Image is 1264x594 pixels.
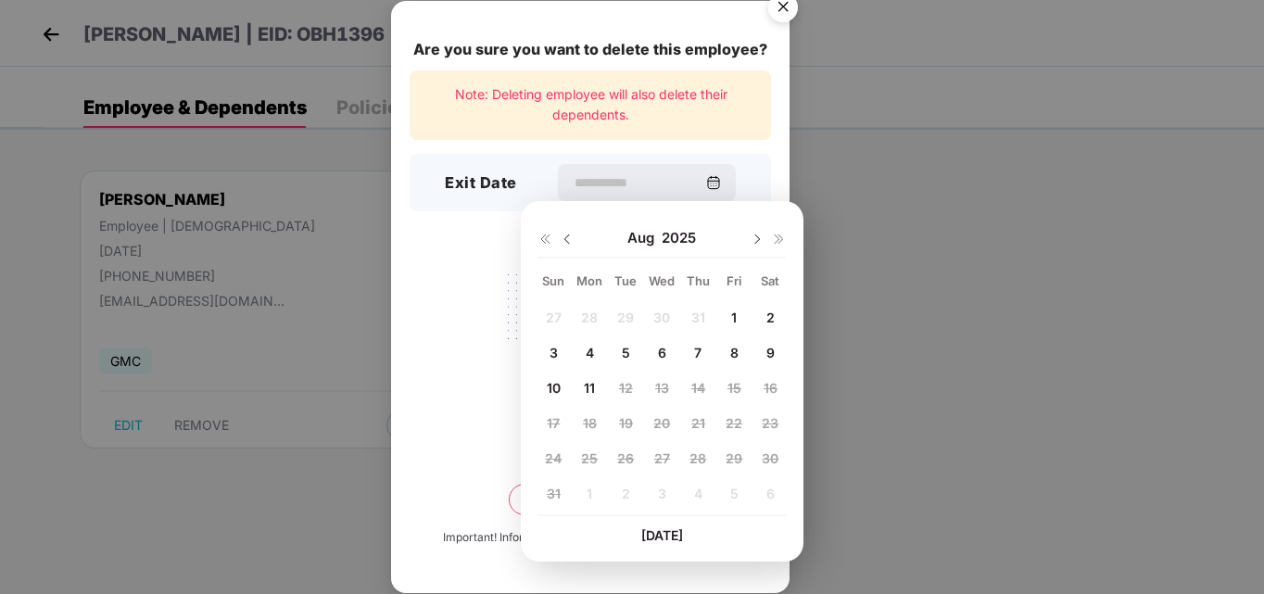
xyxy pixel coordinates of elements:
div: Wed [646,272,678,289]
div: Are you sure you want to delete this employee? [410,38,771,61]
img: svg+xml;base64,PHN2ZyB4bWxucz0iaHR0cDovL3d3dy53My5vcmcvMjAwMC9zdmciIHdpZHRoPSIxNiIgaGVpZ2h0PSIxNi... [772,232,787,246]
span: 2 [766,310,775,325]
span: 7 [694,345,702,360]
span: 3 [550,345,558,360]
div: Mon [574,272,606,289]
span: 5 [622,345,630,360]
img: svg+xml;base64,PHN2ZyBpZD0iQ2FsZW5kYXItMzJ4MzIiIHhtbG5zPSJodHRwOi8vd3d3LnczLm9yZy8yMDAwL3N2ZyIgd2... [706,175,721,190]
h3: Exit Date [445,171,517,196]
span: Aug [627,229,662,247]
img: svg+xml;base64,PHN2ZyBpZD0iRHJvcGRvd24tMzJ4MzIiIHhtbG5zPSJodHRwOi8vd3d3LnczLm9yZy8yMDAwL3N2ZyIgd2... [560,232,575,246]
img: svg+xml;base64,PHN2ZyBpZD0iRHJvcGRvd24tMzJ4MzIiIHhtbG5zPSJodHRwOi8vd3d3LnczLm9yZy8yMDAwL3N2ZyIgd2... [750,232,765,246]
span: 6 [658,345,666,360]
span: 9 [766,345,775,360]
img: svg+xml;base64,PHN2ZyB4bWxucz0iaHR0cDovL3d3dy53My5vcmcvMjAwMC9zdmciIHdpZHRoPSIxNiIgaGVpZ2h0PSIxNi... [537,232,552,246]
div: Tue [610,272,642,289]
span: [DATE] [641,527,683,543]
button: Delete permanently [509,484,672,515]
span: 10 [547,380,561,396]
div: Thu [682,272,714,289]
div: Note: Deleting employee will also delete their dependents. [410,70,771,140]
span: 4 [586,345,594,360]
span: 2025 [662,229,696,247]
div: Sun [537,272,570,289]
span: 11 [584,380,595,396]
div: Fri [718,272,751,289]
div: Sat [754,272,787,289]
div: Important! Information once deleted, can’t be recovered. [443,529,738,547]
span: 8 [730,345,739,360]
img: svg+xml;base64,PHN2ZyB4bWxucz0iaHR0cDovL3d3dy53My5vcmcvMjAwMC9zdmciIHdpZHRoPSIyMjQiIGhlaWdodD0iMT... [487,263,694,408]
span: 1 [731,310,737,325]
